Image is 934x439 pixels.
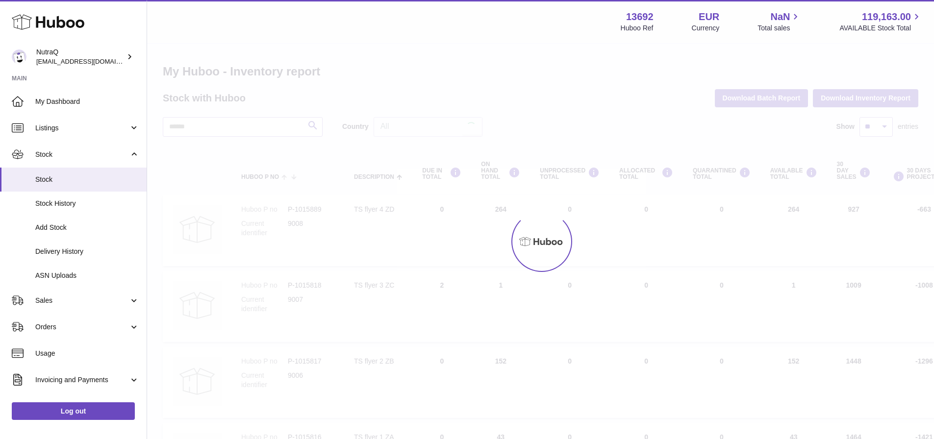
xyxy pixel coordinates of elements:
[35,97,139,106] span: My Dashboard
[35,199,139,208] span: Stock History
[35,150,129,159] span: Stock
[36,57,144,65] span: [EMAIL_ADDRESS][DOMAIN_NAME]
[35,123,129,133] span: Listings
[757,24,801,33] span: Total sales
[757,10,801,33] a: NaN Total sales
[35,322,129,332] span: Orders
[770,10,790,24] span: NaN
[12,49,26,64] img: log@nutraq.com
[35,175,139,184] span: Stock
[862,10,911,24] span: 119,163.00
[36,48,125,66] div: NutraQ
[35,296,129,305] span: Sales
[35,271,139,280] span: ASN Uploads
[35,375,129,385] span: Invoicing and Payments
[35,223,139,232] span: Add Stock
[839,10,922,33] a: 119,163.00 AVAILABLE Stock Total
[699,10,719,24] strong: EUR
[626,10,654,24] strong: 13692
[621,24,654,33] div: Huboo Ref
[35,247,139,256] span: Delivery History
[692,24,720,33] div: Currency
[35,349,139,358] span: Usage
[12,402,135,420] a: Log out
[839,24,922,33] span: AVAILABLE Stock Total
